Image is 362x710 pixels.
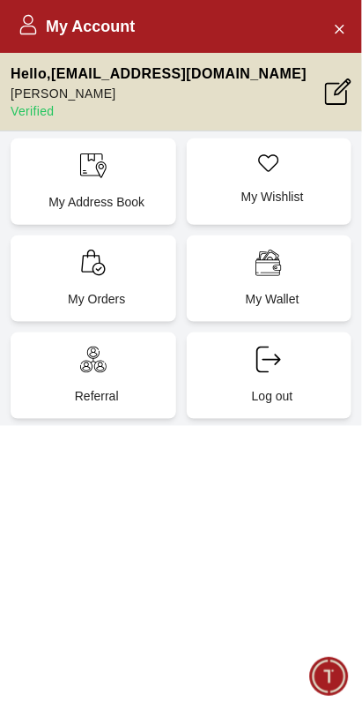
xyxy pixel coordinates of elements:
[201,387,345,405] p: Log out
[11,85,307,102] p: [PERSON_NAME]
[11,64,307,85] p: Hello , [EMAIL_ADDRESS][DOMAIN_NAME]
[201,290,345,308] p: My Wallet
[25,387,169,405] p: Referral
[25,193,169,211] p: My Address Book
[25,290,169,308] p: My Orders
[11,102,307,120] p: Verified
[310,658,349,697] div: Chat Widget
[325,14,353,42] button: Close Account
[18,14,135,39] h2: My Account
[201,188,345,206] p: My Wishlist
